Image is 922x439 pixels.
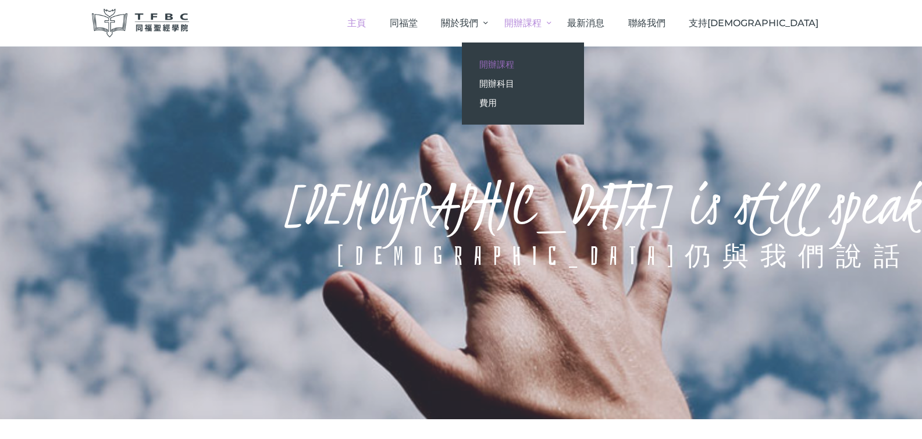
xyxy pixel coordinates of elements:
[336,6,378,40] a: 主頁
[479,97,497,108] span: 費用
[462,74,584,93] a: 開辦科目
[378,6,429,40] a: 同福堂
[685,243,722,268] div: 仍
[92,9,190,37] img: 同福聖經學院 TFBC
[689,17,818,29] span: 支持[DEMOGRAPHIC_DATA]
[760,243,798,268] div: 我
[441,17,478,29] span: 關於我們
[556,6,617,40] a: 最新消息
[628,17,665,29] span: 聯絡我們
[462,93,584,112] a: 費用
[347,17,366,29] span: 主頁
[479,78,514,89] span: 開辦科目
[567,17,604,29] span: 最新消息
[390,17,418,29] span: 同福堂
[874,243,912,268] div: 話
[798,243,836,268] div: 們
[616,6,677,40] a: 聯絡我們
[492,6,555,40] a: 開辦課程
[462,55,584,74] a: 開辦課程
[836,243,874,268] div: 說
[479,59,514,70] span: 開辦課程
[722,243,760,268] div: 與
[677,6,831,40] a: 支持[DEMOGRAPHIC_DATA]
[337,243,685,268] div: [DEMOGRAPHIC_DATA]
[504,17,542,29] span: 開辦課程
[429,6,492,40] a: 關於我們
